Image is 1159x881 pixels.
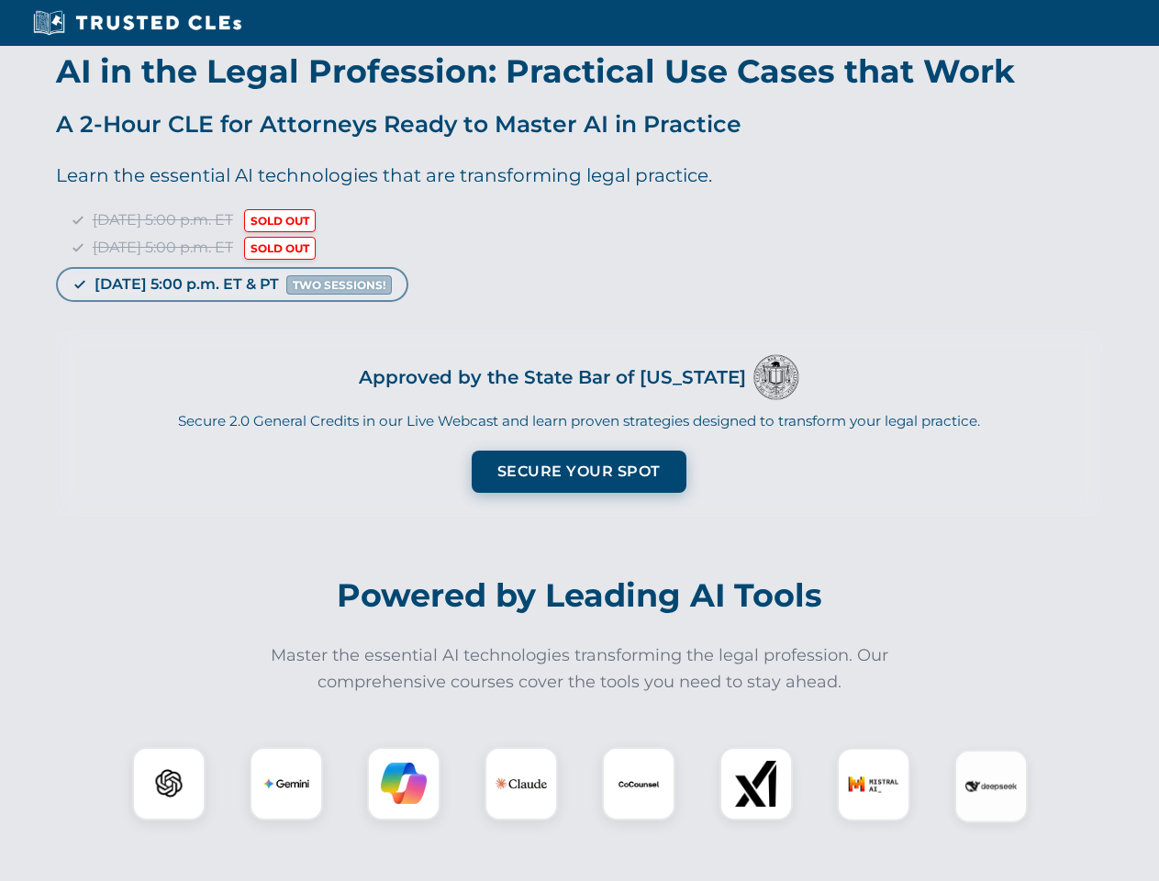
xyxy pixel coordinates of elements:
img: Gemini Logo [263,761,309,807]
h2: Powered by Leading AI Tools [72,563,1088,628]
div: DeepSeek [954,747,1028,820]
div: xAI [719,747,793,820]
p: Secure 2.0 General Credits in our Live Webcast and learn proven strategies designed to transform ... [79,411,1079,432]
img: DeepSeek Logo [965,758,1017,809]
div: CoCounsel [602,747,675,820]
span: [DATE] 5:00 p.m. ET [93,239,233,256]
div: Claude [485,747,558,820]
div: Copilot [367,747,440,820]
img: Claude Logo [496,758,547,809]
img: xAI Logo [733,761,779,807]
img: CoCounsel Logo [616,761,662,807]
div: Mistral AI [837,747,910,820]
span: SOLD OUT [244,237,316,260]
img: Mistral AI Logo [848,758,899,809]
div: Gemini [250,747,323,820]
img: ChatGPT Logo [142,757,195,810]
img: Copilot Logo [381,761,427,807]
h1: AI in the Legal Profession: Practical Use Cases that Work [56,55,1102,87]
span: [DATE] 5:00 p.m. ET [93,211,233,229]
img: Logo [753,354,799,400]
button: Secure Your Spot [472,451,686,493]
p: Master the essential AI technologies transforming the legal profession. Our comprehensive courses... [259,642,901,696]
div: ChatGPT [132,747,206,820]
h3: Approved by the State Bar of [US_STATE] [359,361,746,394]
span: SOLD OUT [244,209,316,232]
p: A 2-Hour CLE for Attorneys Ready to Master AI in Practice [56,106,1102,142]
img: Trusted CLEs [28,9,247,37]
p: Learn the essential AI technologies that are transforming legal practice. [56,161,1102,190]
